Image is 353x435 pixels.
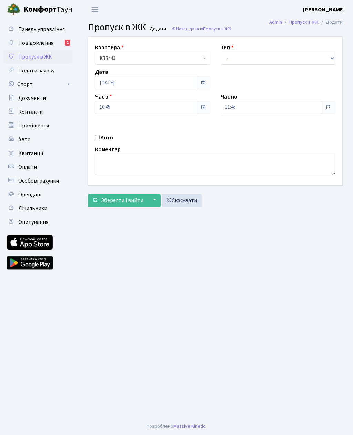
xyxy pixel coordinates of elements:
a: [PERSON_NAME] [303,6,345,14]
b: Комфорт [23,4,57,15]
a: Спорт [3,77,72,91]
span: Особові рахунки [18,177,59,185]
a: Орендарі [3,188,72,201]
label: Коментар [95,145,121,154]
a: Авто [3,133,72,146]
label: Час з [95,93,112,101]
a: Admin [269,19,282,26]
a: Особові рахунки [3,174,72,188]
a: Документи [3,91,72,105]
a: Пропуск в ЖК [3,50,72,64]
a: Оплати [3,160,72,174]
span: Пропуск в ЖК [203,25,231,32]
span: Документи [18,94,46,102]
div: 1 [65,40,70,46]
span: <b>КТ7</b>&nbsp;&nbsp;&nbsp;442 [100,55,202,62]
a: Контакти [3,105,72,119]
span: Повідомлення [18,39,53,47]
img: logo.png [7,3,21,17]
label: Квартира [95,43,123,52]
span: Квитанції [18,149,43,157]
a: Квитанції [3,146,72,160]
span: Пропуск в ЖК [88,20,146,34]
b: [PERSON_NAME] [303,6,345,13]
span: Опитування [18,218,48,226]
span: Зберегти і вийти [101,197,143,204]
div: Розроблено . [147,423,206,430]
span: Приміщення [18,122,49,130]
button: Зберегти і вийти [88,194,148,207]
a: Повідомлення1 [3,36,72,50]
span: Таун [23,4,72,15]
label: Час по [221,93,238,101]
label: Авто [101,134,113,142]
span: Подати заявку [18,67,54,74]
nav: breadcrumb [259,15,353,30]
b: КТ7 [100,55,108,62]
a: Скасувати [162,194,202,207]
span: Авто [18,136,31,143]
a: Massive Kinetic [173,423,205,430]
a: Панель управління [3,22,72,36]
button: Переключити навігацію [86,4,103,15]
a: Пропуск в ЖК [289,19,319,26]
span: Пропуск в ЖК [18,53,52,61]
span: Орендарі [18,191,41,198]
a: Подати заявку [3,64,72,77]
span: Контакти [18,108,43,116]
span: Панель управління [18,25,65,33]
span: <b>КТ7</b>&nbsp;&nbsp;&nbsp;442 [95,52,210,65]
a: Лічильники [3,201,72,215]
a: Назад до всіхПропуск в ЖК [171,25,231,32]
label: Тип [221,43,233,52]
small: Додати . [148,26,168,32]
a: Приміщення [3,119,72,133]
label: Дата [95,68,108,76]
a: Опитування [3,215,72,229]
span: Оплати [18,163,37,171]
li: Додати [319,19,343,26]
span: Лічильники [18,205,47,212]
